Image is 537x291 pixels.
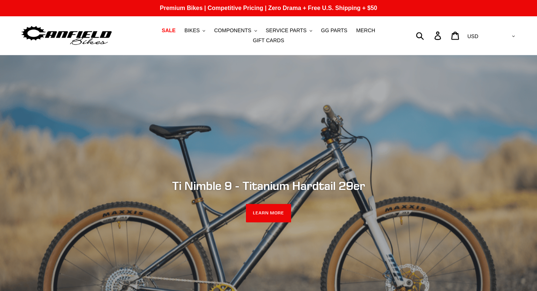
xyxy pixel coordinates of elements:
img: Canfield Bikes [20,24,113,47]
button: BIKES [181,26,209,36]
button: COMPONENTS [210,26,260,36]
a: MERCH [353,26,379,36]
button: SERVICE PARTS [262,26,316,36]
a: GIFT CARDS [249,36,288,46]
span: BIKES [184,27,200,34]
span: COMPONENTS [214,27,251,34]
span: SERVICE PARTS [266,27,306,34]
a: LEARN MORE [246,204,291,223]
span: GG PARTS [321,27,347,34]
span: MERCH [356,27,375,34]
input: Search [420,27,439,44]
span: SALE [162,27,176,34]
span: GIFT CARDS [253,37,284,44]
a: GG PARTS [317,26,351,36]
h2: Ti Nimble 9 - Titanium Hardtail 29er [67,179,470,193]
a: SALE [158,26,179,36]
